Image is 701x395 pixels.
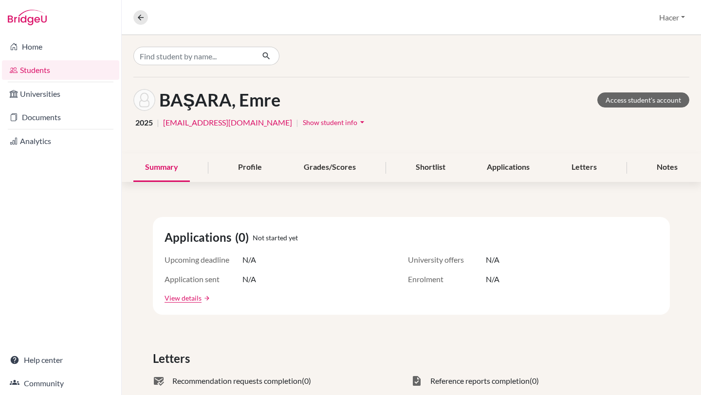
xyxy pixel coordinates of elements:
[157,117,159,128] span: |
[165,254,242,266] span: Upcoming deadline
[530,375,539,387] span: (0)
[2,60,119,80] a: Students
[2,37,119,56] a: Home
[235,229,253,246] span: (0)
[292,153,368,182] div: Grades/Scores
[655,8,689,27] button: Hacer
[165,293,202,303] a: View details
[2,84,119,104] a: Universities
[2,131,119,151] a: Analytics
[2,374,119,393] a: Community
[560,153,609,182] div: Letters
[2,350,119,370] a: Help center
[597,92,689,108] a: Access student's account
[2,108,119,127] a: Documents
[430,375,530,387] span: Reference reports completion
[153,350,194,367] span: Letters
[404,153,457,182] div: Shortlist
[226,153,274,182] div: Profile
[303,118,357,126] span: Show student info
[159,90,280,110] h1: BAŞARA, Emre
[135,117,153,128] span: 2025
[172,375,302,387] span: Recommendation requests completion
[357,117,367,127] i: arrow_drop_down
[133,89,155,111] img: Emre BAŞARA's avatar
[202,295,210,302] a: arrow_forward
[253,233,298,243] span: Not started yet
[163,117,292,128] a: [EMAIL_ADDRESS][DOMAIN_NAME]
[486,254,499,266] span: N/A
[133,153,190,182] div: Summary
[8,10,47,25] img: Bridge-U
[296,117,298,128] span: |
[242,273,256,285] span: N/A
[475,153,541,182] div: Applications
[165,229,235,246] span: Applications
[165,273,242,285] span: Application sent
[302,115,368,130] button: Show student infoarrow_drop_down
[411,375,423,387] span: task
[302,375,311,387] span: (0)
[133,47,254,65] input: Find student by name...
[486,273,499,285] span: N/A
[408,254,486,266] span: University offers
[645,153,689,182] div: Notes
[242,254,256,266] span: N/A
[408,273,486,285] span: Enrolment
[153,375,165,387] span: mark_email_read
